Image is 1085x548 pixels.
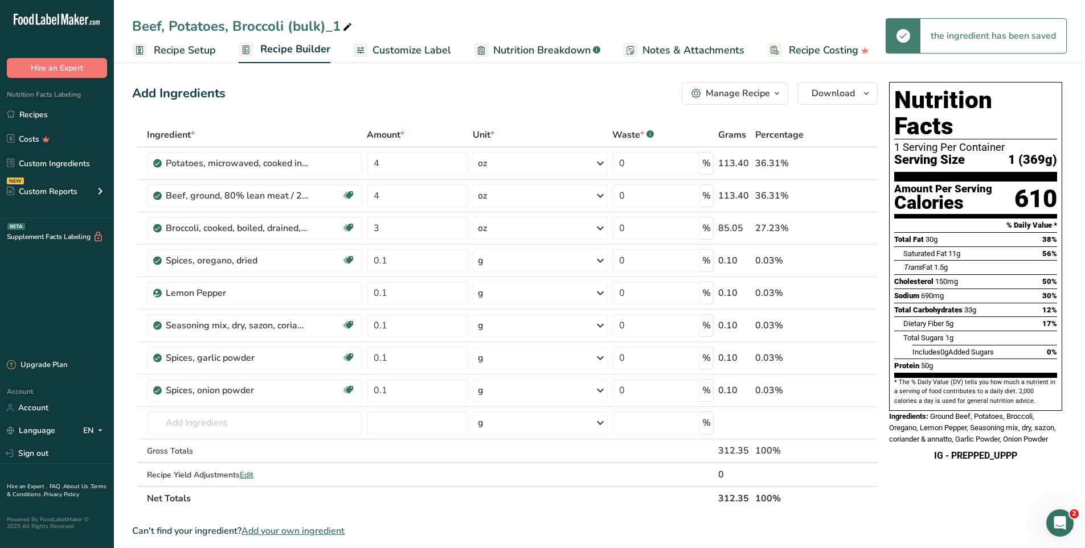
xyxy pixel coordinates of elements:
[145,486,716,510] th: Net Totals
[11,134,216,165] div: Send us a message
[50,483,63,491] a: FAQ .
[15,384,41,392] span: Home
[132,524,878,538] div: Can't find your ingredient?
[1042,319,1057,328] span: 17%
[166,384,308,397] div: Spices, onion powder
[260,42,330,57] span: Recipe Builder
[755,351,824,365] div: 0.03%
[894,153,965,167] span: Serving Size
[474,38,600,63] a: Nutrition Breakdown
[23,208,191,244] div: How to Create and Customize a Compliant Nutrition Label with Food Label Maker
[23,307,191,331] div: How Subscription Upgrades Work on [DOMAIN_NAME]
[57,355,114,401] button: Messages
[718,468,751,481] div: 0
[894,142,1057,153] div: 1 Serving Per Container
[83,424,107,438] div: EN
[17,203,211,248] div: How to Create and Customize a Compliant Nutrition Label with Food Label Maker
[478,319,484,332] div: g
[473,128,494,142] span: Unit
[948,249,960,258] span: 11g
[1042,306,1057,314] span: 12%
[7,178,24,184] div: NEW
[940,348,948,356] span: 0g
[903,263,932,271] span: Fat
[240,469,253,480] span: Edit
[7,360,67,371] div: Upgrade Plan
[11,346,216,490] div: [Free Webinar] What's wrong with this Label?
[23,274,191,298] div: How to Print Your Labels & Choose the Right Printer
[353,38,451,63] a: Customize Label
[154,43,216,58] span: Recipe Setup
[894,361,919,370] span: Protein
[889,412,1056,443] span: Ground Beef, Potatoes, Broccoli, Oregano, Lemon Pepper, Seasoning mix, dry, sazon, coriander & an...
[241,524,345,538] span: Add your own ingredient
[7,483,47,491] a: Hire an Expert .
[166,189,308,203] div: Beef, ground, 80% lean meat / 20% fat, crumbles, cooked, pan-browned
[478,416,484,430] div: g
[133,384,152,392] span: Help
[945,333,953,342] span: 1g
[718,286,751,300] div: 0.10
[894,219,1057,232] section: % Daily Value *
[755,128,804,142] span: Percentage
[945,319,953,328] span: 5g
[147,469,363,481] div: Recipe Yield Adjustments
[12,347,216,426] img: [Free Webinar] What's wrong with this Label?
[755,444,824,458] div: 100%
[718,319,751,332] div: 0.10
[478,189,487,203] div: oz
[912,348,994,356] span: Includes Added Sugars
[114,355,171,401] button: Help
[23,182,92,193] span: Search for help
[17,269,211,302] div: How to Print Your Labels & Choose the Right Printer
[493,43,591,58] span: Nutrition Breakdown
[767,38,869,63] a: Recipe Costing
[894,291,919,300] span: Sodium
[132,16,354,36] div: Beef, Potatoes, Broccoli (bulk)_1
[718,351,751,365] div: 0.10
[7,186,77,197] div: Custom Reports
[144,18,166,41] img: Profile image for Rana
[921,361,933,370] span: 50g
[716,486,753,510] th: 312.35
[66,384,105,392] span: Messages
[718,254,751,267] div: 0.10
[920,19,1066,53] div: the ingredient has been saved
[1042,291,1057,300] span: 30%
[935,277,958,286] span: 150mg
[478,221,487,235] div: oz
[7,516,107,530] div: Powered By FoodLabelMaker © 2025 All Rights Reserved
[196,18,216,39] div: Close
[1042,235,1057,244] span: 38%
[718,156,751,170] div: 113.40
[7,483,107,498] a: Terms & Conditions .
[23,143,190,155] div: Send us a message
[894,378,1057,406] section: * The % Daily Value (DV) tells you how much a nutrient in a serving of food contributes to a dail...
[755,156,824,170] div: 36.31%
[894,277,933,286] span: Cholesterol
[812,86,855,100] span: Download
[171,355,228,401] button: News
[623,38,744,63] a: Notes & Attachments
[964,306,976,314] span: 33g
[1047,348,1057,356] span: 0%
[166,319,308,332] div: Seasoning mix, dry, sazon, coriander & annatto
[44,491,79,498] a: Privacy Policy
[478,156,487,170] div: oz
[23,26,99,36] img: logo
[166,254,308,267] div: Spices, oregano, dried
[612,128,654,142] div: Waste
[7,223,25,230] div: BETA
[682,82,788,105] button: Manage Recipe
[789,43,858,58] span: Recipe Costing
[934,263,948,271] span: 1.5g
[478,286,484,300] div: g
[1008,153,1057,167] span: 1 (369g)
[147,445,363,457] div: Gross Totals
[122,18,145,41] img: Profile image for Reem
[894,87,1057,139] h1: Nutrition Facts
[718,384,751,397] div: 0.10
[706,86,770,100] div: Manage Recipe
[921,291,944,300] span: 690mg
[239,36,330,64] a: Recipe Builder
